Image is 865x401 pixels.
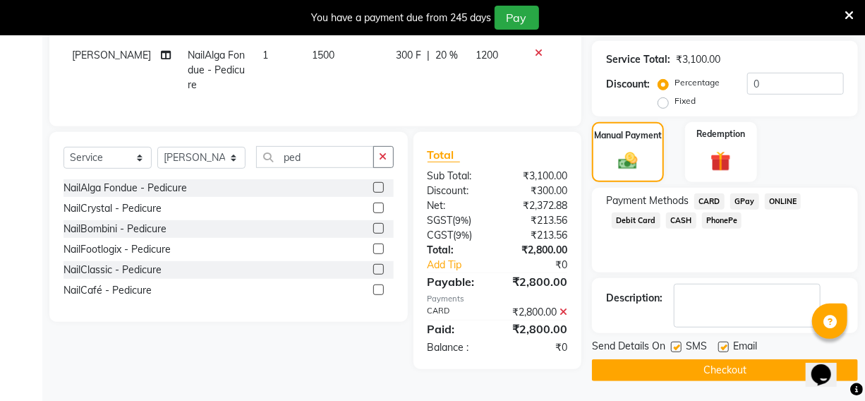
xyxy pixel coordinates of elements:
[428,293,567,305] div: Payments
[495,6,539,30] button: Pay
[497,321,578,337] div: ₹2,800.00
[428,214,453,227] span: SGST
[456,215,469,226] span: 9%
[63,181,187,196] div: NailAlga Fondue - Pedicure
[428,148,460,162] span: Total
[72,49,151,61] span: [PERSON_NAME]
[675,76,720,89] label: Percentage
[704,149,737,174] img: _gift.svg
[417,184,497,198] div: Discount:
[606,291,663,306] div: Description:
[686,339,707,357] span: SMS
[312,11,492,25] div: You have a payment due from 245 days
[497,273,578,290] div: ₹2,800.00
[497,213,578,228] div: ₹213.56
[765,193,802,210] span: ONLINE
[696,128,745,140] label: Redemption
[612,213,660,229] span: Debit Card
[497,243,578,258] div: ₹2,800.00
[606,193,689,208] span: Payment Methods
[417,340,497,355] div: Balance :
[511,258,578,273] div: ₹0
[435,48,458,63] span: 20 %
[606,52,670,67] div: Service Total:
[63,283,152,298] div: NailCafé - Pedicure
[63,201,162,216] div: NailCrystal - Pedicure
[63,222,167,237] div: NailBombini - Pedicure
[702,213,742,229] span: PhonePe
[612,150,643,172] img: _cash.svg
[417,198,497,213] div: Net:
[497,198,578,213] div: ₹2,372.88
[256,146,374,168] input: Search or Scan
[497,228,578,243] div: ₹213.56
[417,305,497,320] div: CARD
[476,49,498,61] span: 1200
[417,213,497,228] div: ( )
[730,193,759,210] span: GPay
[592,359,858,381] button: Checkout
[427,48,430,63] span: |
[694,193,725,210] span: CARD
[676,52,720,67] div: ₹3,100.00
[417,169,497,184] div: Sub Total:
[312,49,334,61] span: 1500
[417,228,497,243] div: ( )
[417,258,511,273] a: Add Tip
[666,213,696,229] span: CASH
[733,339,757,357] span: Email
[417,243,497,258] div: Total:
[188,49,245,91] span: NailAlga Fondue - Pedicure
[497,305,578,320] div: ₹2,800.00
[497,184,578,198] div: ₹300.00
[497,340,578,355] div: ₹0
[262,49,268,61] span: 1
[417,321,497,337] div: Paid:
[497,169,578,184] div: ₹3,100.00
[606,77,650,92] div: Discount:
[594,129,662,142] label: Manual Payment
[63,242,171,257] div: NailFootlogix - Pedicure
[675,95,696,107] label: Fixed
[592,339,665,357] span: Send Details On
[417,273,497,290] div: Payable:
[806,345,851,387] iframe: chat widget
[63,263,162,277] div: NailClassic - Pedicure
[428,229,454,241] span: CGST
[396,48,421,63] span: 300 F
[456,229,470,241] span: 9%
